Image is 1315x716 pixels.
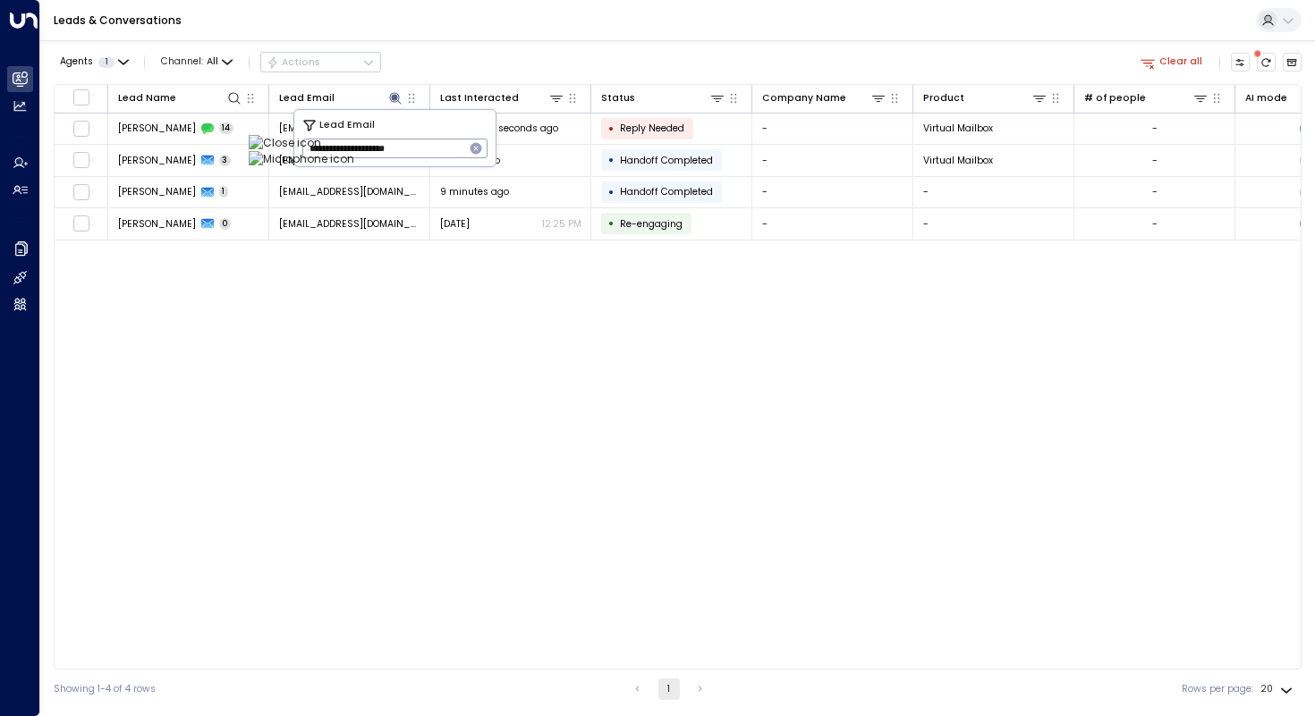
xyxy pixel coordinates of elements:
div: Button group with a nested menu [260,52,381,73]
span: Lead Email [319,118,375,133]
div: Status [601,90,635,106]
div: Status [601,89,726,106]
td: - [752,208,913,240]
img: Microphone icon [249,151,354,167]
span: All [207,56,218,67]
button: Actions [260,52,381,73]
span: Virtual Mailbox [923,154,993,167]
span: phoebe.li66@gmail.com [279,185,420,198]
div: # of people [1084,90,1146,106]
span: phoebe.li66@gmail.com [279,217,420,231]
span: Channel: [156,53,238,72]
div: Lead Name [118,90,176,106]
div: Company Name [762,90,846,106]
span: Toggle select row [72,183,89,200]
div: Last Interacted [440,90,519,106]
img: Close icon [249,135,354,151]
div: Company Name [762,89,887,106]
div: Lead Email [279,90,335,106]
div: Actions [267,56,321,69]
span: Handoff Completed [620,154,713,167]
button: Archived Leads [1283,53,1302,72]
span: Phoebe [118,122,196,135]
span: phoebe.li66@gmail.com [279,122,420,135]
td: - [752,177,913,208]
div: Product [923,90,964,106]
label: Rows per page: [1182,682,1253,696]
div: Lead Name [118,89,243,106]
div: - [1152,122,1158,135]
p: 12:25 PM [542,217,581,231]
span: Toggle select row [72,120,89,137]
span: 14 [219,122,234,134]
a: Leads & Conversations [54,13,182,28]
span: less than 10 seconds ago [440,122,558,135]
span: 1 [219,186,229,198]
button: Channel:All [156,53,238,72]
span: Agents [60,57,93,67]
div: # of people [1084,89,1209,106]
button: page 1 [658,678,680,700]
span: 3 [219,155,232,166]
span: Toggle select row [72,152,89,169]
div: • [608,181,615,204]
span: Phoebe [118,154,196,167]
div: Last Interacted [440,89,565,106]
div: - [1152,154,1158,167]
div: Lead Email [279,89,404,106]
span: There are new threads available. Refresh the grid to view the latest updates. [1257,53,1277,72]
div: - [1152,217,1158,231]
div: Showing 1-4 of 4 rows [54,682,156,696]
span: Toggle select row [72,215,89,232]
div: - [1152,185,1158,198]
div: • [608,117,615,140]
td: - [913,208,1074,240]
span: Virtual Mailbox [923,122,993,135]
nav: pagination navigation [626,678,712,700]
span: Aug 26, 2025 [440,217,470,231]
button: Agents1 [54,53,133,72]
button: Clear all [1135,53,1209,72]
span: Toggle select all [72,88,89,105]
span: 9 minutes ago [440,185,509,198]
span: Reply Needed [620,122,684,135]
span: Trigger [620,217,683,231]
div: • [608,212,615,235]
div: • [608,148,615,172]
span: 0 [219,218,232,230]
span: 1 [98,57,115,68]
span: Handoff Completed [620,185,713,198]
button: Customize [1231,53,1251,72]
div: Product [923,89,1048,106]
td: - [752,114,913,145]
span: Phoebe [118,185,196,198]
td: - [752,145,913,176]
div: AI mode [1245,90,1287,106]
td: - [913,177,1074,208]
span: Phoebe [118,217,196,231]
div: 20 [1260,678,1296,700]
